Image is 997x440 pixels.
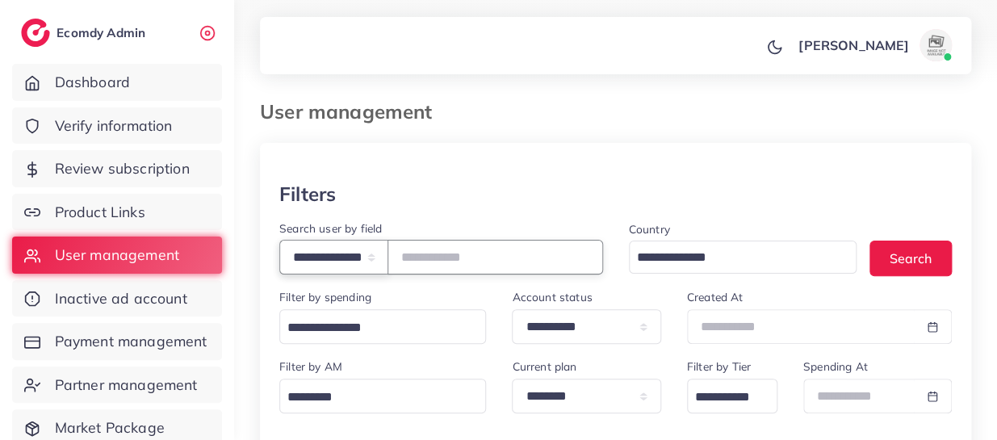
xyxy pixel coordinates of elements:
[687,289,744,305] label: Created At
[12,323,222,360] a: Payment management
[687,358,751,375] label: Filter by Tier
[55,158,190,179] span: Review subscription
[798,36,909,55] p: [PERSON_NAME]
[687,379,777,413] div: Search for option
[279,182,336,206] h3: Filters
[279,220,382,237] label: Search user by field
[803,358,868,375] label: Spending At
[55,375,198,396] span: Partner management
[55,417,165,438] span: Market Package
[279,289,371,305] label: Filter by spending
[55,72,130,93] span: Dashboard
[12,194,222,231] a: Product Links
[920,29,952,61] img: avatar
[12,280,222,317] a: Inactive ad account
[512,289,592,305] label: Account status
[279,379,486,413] div: Search for option
[279,358,342,375] label: Filter by AM
[512,358,576,375] label: Current plan
[12,107,222,145] a: Verify information
[55,288,187,309] span: Inactive ad account
[282,385,465,410] input: Search for option
[55,202,145,223] span: Product Links
[631,245,836,270] input: Search for option
[55,331,207,352] span: Payment management
[260,100,445,124] h3: User management
[57,25,149,40] h2: Ecomdy Admin
[12,367,222,404] a: Partner management
[689,385,756,410] input: Search for option
[790,29,958,61] a: [PERSON_NAME]avatar
[21,19,50,47] img: logo
[12,237,222,274] a: User management
[279,309,486,344] div: Search for option
[282,316,465,341] input: Search for option
[21,19,149,47] a: logoEcomdy Admin
[55,245,179,266] span: User management
[55,115,173,136] span: Verify information
[629,221,670,237] label: Country
[629,241,857,274] div: Search for option
[12,150,222,187] a: Review subscription
[12,64,222,101] a: Dashboard
[869,241,952,275] button: Search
